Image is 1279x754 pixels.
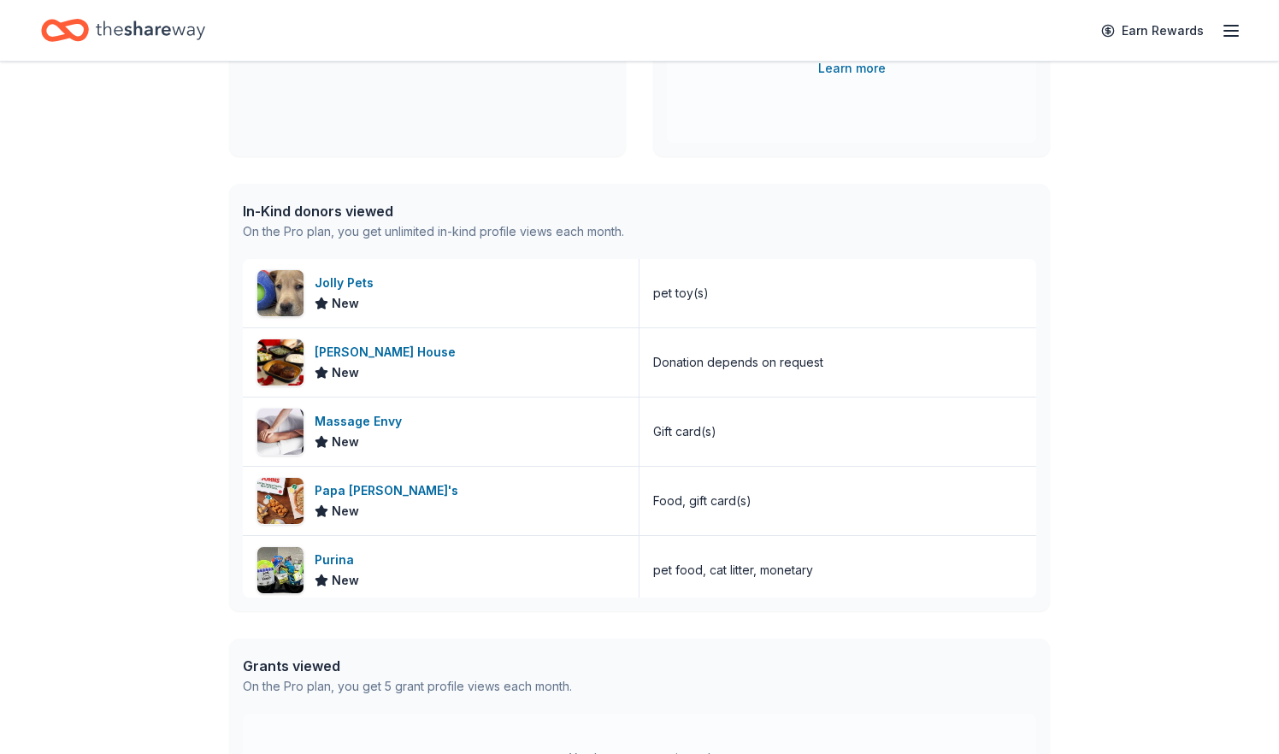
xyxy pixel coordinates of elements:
[257,478,304,524] img: Image for Papa John's
[332,501,359,521] span: New
[332,293,359,314] span: New
[315,342,463,362] div: [PERSON_NAME] House
[243,676,572,697] div: On the Pro plan, you get 5 grant profile views each month.
[653,421,716,442] div: Gift card(s)
[243,656,572,676] div: Grants viewed
[315,411,409,432] div: Massage Envy
[332,570,359,591] span: New
[315,480,465,501] div: Papa [PERSON_NAME]'s
[332,362,359,383] span: New
[653,491,751,511] div: Food, gift card(s)
[257,547,304,593] img: Image for Purina
[653,560,813,580] div: pet food, cat litter, monetary
[243,221,624,242] div: On the Pro plan, you get unlimited in-kind profile views each month.
[41,10,205,50] a: Home
[315,273,380,293] div: Jolly Pets
[1091,15,1214,46] a: Earn Rewards
[257,270,304,316] img: Image for Jolly Pets
[257,339,304,386] img: Image for Ruth's Chris Steak House
[818,58,886,79] a: Learn more
[653,352,823,373] div: Donation depends on request
[653,283,709,303] div: pet toy(s)
[332,432,359,452] span: New
[315,550,361,570] div: Purina
[257,409,304,455] img: Image for Massage Envy
[243,201,624,221] div: In-Kind donors viewed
